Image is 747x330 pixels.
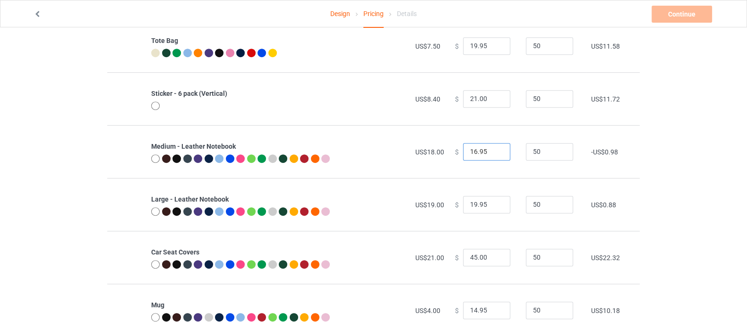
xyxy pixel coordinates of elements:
b: Sticker - 6 pack (Vertical) [151,90,227,97]
a: Design [330,0,350,27]
b: Tote Bag [151,37,178,44]
span: US$21.00 [415,254,444,262]
span: US$10.18 [591,307,620,314]
b: Mug [151,301,164,309]
span: $ [455,148,459,155]
span: US$4.00 [415,307,440,314]
span: $ [455,42,459,50]
b: Large - Leather Notebook [151,195,229,203]
span: $ [455,95,459,102]
span: US$19.00 [415,201,444,209]
span: $ [455,306,459,314]
div: Pricing [363,0,384,28]
span: US$8.40 [415,95,440,103]
b: Medium - Leather Notebook [151,143,236,150]
span: US$11.58 [591,42,620,50]
span: US$7.50 [415,42,440,50]
div: Details [397,0,417,27]
span: US$18.00 [415,148,444,156]
span: -US$0.98 [591,148,618,156]
span: US$22.32 [591,254,620,262]
span: US$0.88 [591,201,616,209]
span: $ [455,201,459,208]
b: Car Seat Covers [151,248,199,256]
span: $ [455,254,459,261]
span: US$11.72 [591,95,620,103]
